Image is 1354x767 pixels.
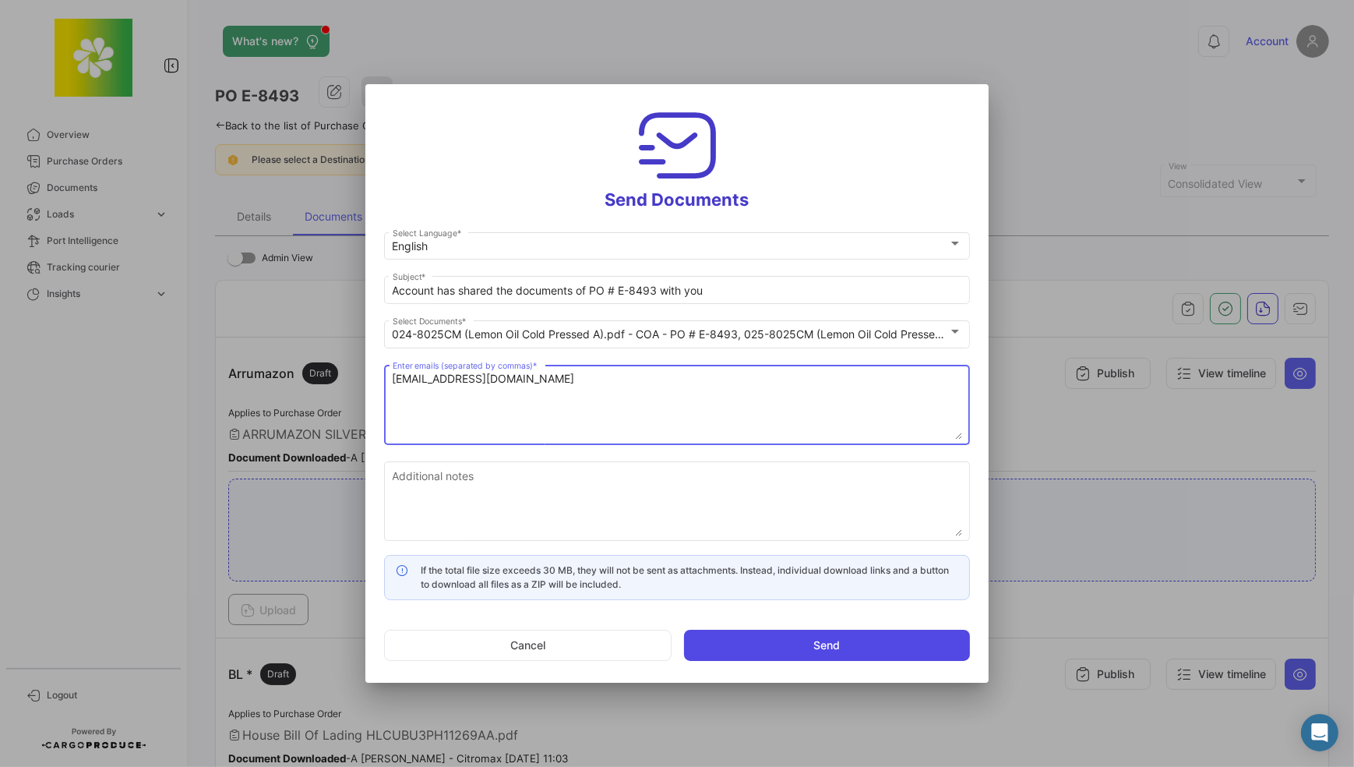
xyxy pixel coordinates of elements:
[421,564,949,590] span: If the total file size exceeds 30 MB, they will not be sent as attachments. Instead, individual d...
[384,103,970,210] h3: Send Documents
[1301,714,1338,751] div: Abrir Intercom Messenger
[384,630,672,661] button: Cancel
[393,239,428,253] mat-select-trigger: English
[684,630,970,661] button: Send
